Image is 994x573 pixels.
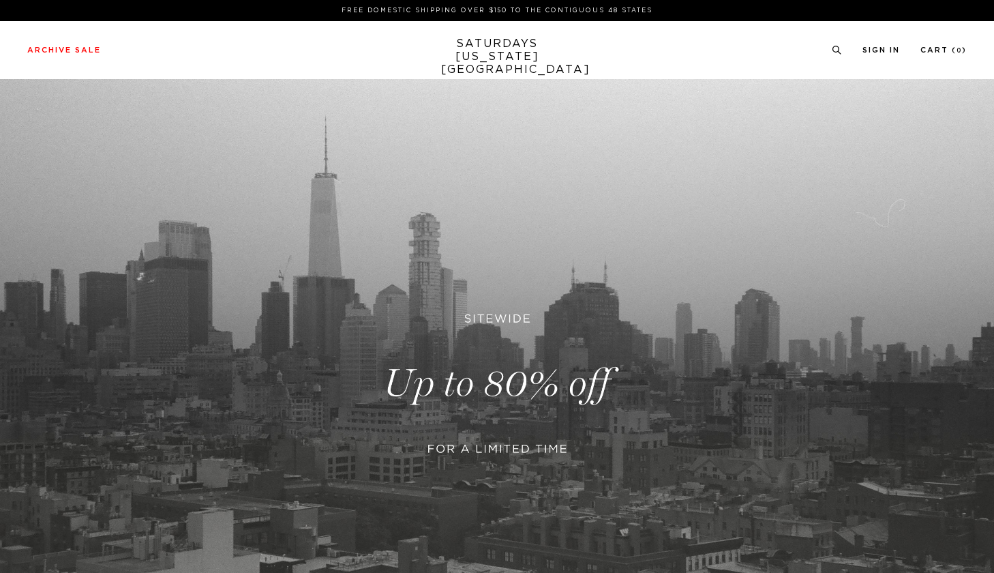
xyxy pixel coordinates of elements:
[441,38,554,76] a: SATURDAYS[US_STATE][GEOGRAPHIC_DATA]
[957,48,962,54] small: 0
[33,5,961,16] p: FREE DOMESTIC SHIPPING OVER $150 TO THE CONTIGUOUS 48 STATES
[27,46,101,54] a: Archive Sale
[862,46,900,54] a: Sign In
[920,46,967,54] a: Cart (0)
